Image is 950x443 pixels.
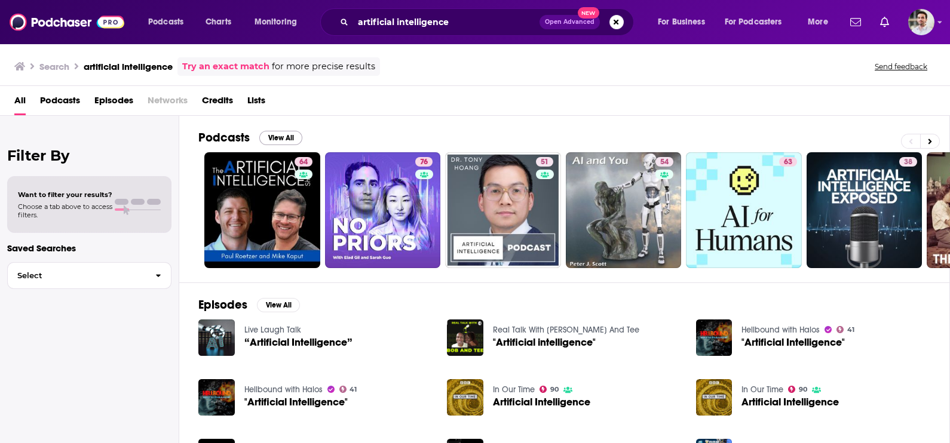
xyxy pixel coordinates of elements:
[206,14,231,30] span: Charts
[7,147,171,164] h2: Filter By
[420,156,428,168] span: 76
[904,156,912,168] span: 38
[655,157,673,167] a: 54
[445,152,561,268] a: 51
[717,13,799,32] button: open menu
[10,11,124,33] img: Podchaser - Follow, Share and Rate Podcasts
[741,397,839,407] a: Artificial Intelligence
[198,13,238,32] a: Charts
[578,7,599,19] span: New
[540,386,559,393] a: 90
[908,9,934,35] button: Show profile menu
[140,13,199,32] button: open menu
[325,152,441,268] a: 76
[847,327,854,333] span: 41
[784,156,792,168] span: 63
[493,337,596,347] a: "Artificial intelligence"
[39,61,69,72] h3: Search
[836,326,854,333] a: 41
[84,61,173,72] h3: artificial intelligence
[649,13,720,32] button: open menu
[696,319,733,356] img: "Artificial Intelligence"
[94,91,133,115] span: Episodes
[808,14,828,30] span: More
[255,14,297,30] span: Monitoring
[182,60,269,73] a: Try an exact match
[908,9,934,35] img: User Profile
[244,337,353,347] a: “Artificial Intelligence”
[8,272,146,279] span: Select
[246,13,312,32] button: open menu
[18,202,112,219] span: Choose a tab above to access filters.
[244,325,301,335] a: Live Laugh Talk
[807,152,923,268] a: 38
[7,262,171,289] button: Select
[247,91,265,115] a: Lists
[7,242,171,254] p: Saved Searches
[725,14,782,30] span: For Podcasters
[148,91,188,115] span: Networks
[198,130,250,145] h2: Podcasts
[198,297,300,312] a: EpisodesView All
[658,14,705,30] span: For Business
[550,387,559,392] span: 90
[257,298,300,312] button: View All
[845,12,866,32] a: Show notifications dropdown
[198,297,247,312] h2: Episodes
[899,157,917,167] a: 38
[202,91,233,115] a: Credits
[198,319,235,356] img: “Artificial Intelligence”
[541,156,548,168] span: 51
[447,319,483,356] img: "Artificial intelligence"
[875,12,894,32] a: Show notifications dropdown
[871,61,931,72] button: Send feedback
[536,157,553,167] a: 51
[353,13,540,32] input: Search podcasts, credits, & more...
[493,384,535,395] a: In Our Time
[447,379,483,416] img: Artificial Intelligence
[339,386,357,393] a: 41
[244,397,348,407] a: "Artificial Intelligence"
[741,325,820,335] a: Hellbound with Halos
[493,397,590,407] a: Artificial Intelligence
[259,131,302,145] button: View All
[545,19,594,25] span: Open Advanced
[198,130,302,145] a: PodcastsView All
[686,152,802,268] a: 63
[40,91,80,115] a: Podcasts
[332,8,645,36] div: Search podcasts, credits, & more...
[566,152,682,268] a: 54
[204,152,320,268] a: 64
[198,379,235,416] img: "Artificial Intelligence"
[18,190,112,199] span: Want to filter your results?
[14,91,26,115] a: All
[272,60,375,73] span: for more precise results
[908,9,934,35] span: Logged in as sam_beutlerink
[741,337,845,347] a: "Artificial Intelligence"
[295,157,312,167] a: 64
[415,157,433,167] a: 76
[799,387,807,392] span: 90
[779,157,797,167] a: 63
[540,15,600,29] button: Open AdvancedNew
[660,156,669,168] span: 54
[148,14,183,30] span: Podcasts
[493,325,639,335] a: Real Talk With Bob And Tee
[741,384,783,395] a: In Our Time
[696,379,733,416] img: Artificial Intelligence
